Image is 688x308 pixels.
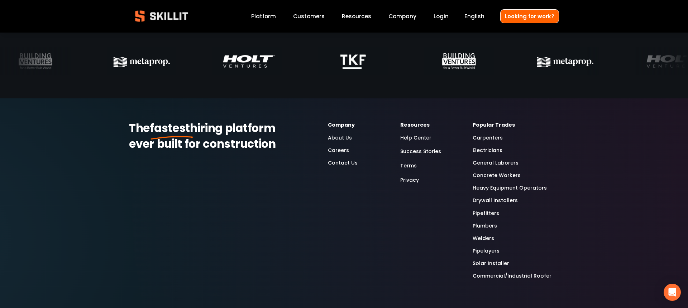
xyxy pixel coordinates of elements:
[328,146,349,155] a: Careers
[664,284,681,301] div: Open Intercom Messenger
[473,272,551,280] a: Commercial/Industrial Roofer
[473,234,494,243] a: Welders
[400,161,417,171] a: Terms
[129,119,150,139] strong: The
[328,121,355,130] strong: Company
[400,175,419,185] a: Privacy
[473,222,497,230] a: Plumbers
[473,259,509,268] a: Solar Installer
[473,196,518,205] a: Drywall Installers
[400,134,431,142] a: Help Center
[251,11,276,21] a: Platform
[328,159,358,167] a: Contact Us
[129,119,278,155] strong: hiring platform ever built for construction
[473,121,515,130] strong: Popular Trades
[500,9,559,23] a: Looking for work?
[342,12,371,20] span: Resources
[129,5,194,27] img: Skillit
[388,11,416,21] a: Company
[464,12,484,20] span: English
[473,159,519,167] a: General Laborers
[328,134,352,142] a: About Us
[473,209,499,217] a: Pipefitters
[434,11,449,21] a: Login
[473,171,521,180] a: Concrete Workers
[473,134,503,142] a: Carpenters
[400,147,441,156] a: Success Stories
[473,146,502,155] a: Electricians
[464,11,484,21] div: language picker
[400,121,430,130] strong: Resources
[342,11,371,21] a: folder dropdown
[473,247,500,255] a: Pipelayers
[293,11,325,21] a: Customers
[473,184,547,192] a: Heavy Equipment Operators
[150,119,190,139] strong: fastest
